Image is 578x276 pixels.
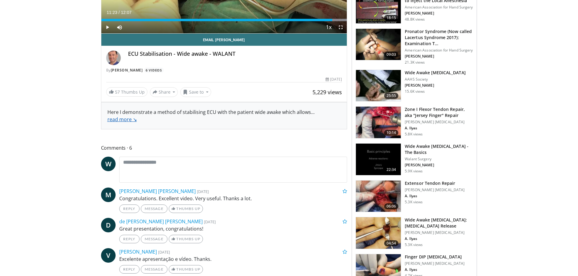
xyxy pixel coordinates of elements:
[384,203,399,209] span: 06:06
[141,235,167,243] a: Message
[101,248,116,263] a: V
[121,10,131,15] span: 12:07
[405,48,473,53] p: American Association for Hand Surgery
[128,51,342,57] h4: ECU Stabilisation - Wide awake - WALANT
[150,87,178,97] button: Share
[107,10,117,15] span: 11:23
[326,77,342,82] div: [DATE]
[169,205,203,213] a: Thumbs Up
[405,132,423,137] p: 5.8K views
[405,267,465,272] p: A. Ilyas
[107,108,341,123] div: Here I demonstrate a method of stabilising ECU with the patient wide awake which allows
[405,217,473,229] h3: Wide Awake [MEDICAL_DATA]: [MEDICAL_DATA] Release
[107,109,315,123] span: ...
[405,106,473,118] h3: Zone I Flexor Tendon Repair, aka "Jersey Finger" Repair
[101,188,116,202] a: M
[356,28,473,65] a: 09:03 Pronator Syndrome (Now called Lacertus Syndrome 2017): Examination T… American Association ...
[119,248,157,255] a: [PERSON_NAME]
[169,265,203,274] a: Thumbs Up
[101,21,113,33] button: Play
[405,28,473,47] h3: Pronator Syndrome (Now called Lacertus Syndrome 2017): Examination T…
[405,70,466,76] h3: Wide Awake [MEDICAL_DATA]
[119,255,347,263] p: Excelente apresentação e vídeo. Thanks.
[141,205,167,213] a: Message
[101,218,116,232] a: D
[384,93,399,99] span: 25:55
[119,188,196,195] a: [PERSON_NAME] [PERSON_NAME]
[101,34,347,46] a: Email [PERSON_NAME]
[405,77,466,82] p: AAHS Society
[356,107,401,138] img: 0d59ad00-c255-429e-9de8-eb2f74552347.150x105_q85_crop-smart_upscale.jpg
[405,126,473,131] p: A. Ilyas
[356,106,473,138] a: 10:14 Zone I Flexor Tendon Repair, aka "Jersey Finger" Repair [PERSON_NAME] [MEDICAL_DATA] A. Ily...
[356,29,401,60] img: ecc38c0f-1cd8-4861-b44a-401a34bcfb2f.150x105_q85_crop-smart_upscale.jpg
[405,83,466,88] p: [PERSON_NAME]
[115,89,120,95] span: 57
[197,189,209,194] small: [DATE]
[204,219,216,224] small: [DATE]
[405,5,473,10] p: American Association for Hand Surgery
[384,240,399,246] span: 04:54
[384,15,399,21] span: 18:15
[141,265,167,274] a: Message
[119,265,140,274] a: Reply
[119,218,203,225] a: de [PERSON_NAME] [PERSON_NAME]
[356,217,401,249] img: 6fb8746a-7892-4bdd-b1cb-690684225af0.150x105_q85_crop-smart_upscale.jpg
[111,68,143,73] a: [PERSON_NAME]
[384,167,399,173] span: 22:34
[356,180,473,212] a: 06:06 Extensor Tendon Repair [PERSON_NAME] [MEDICAL_DATA] A. Ilyas 5.3K views
[113,21,126,33] button: Mute
[405,169,423,174] p: 5.9K views
[405,230,473,235] p: [PERSON_NAME] [MEDICAL_DATA]
[101,19,347,21] div: Progress Bar
[119,195,347,202] p: Congratulations. Excellent video. Very useful. Thanks a lot.
[323,21,335,33] button: Playback Rate
[335,21,347,33] button: Fullscreen
[107,116,137,123] a: read more ↘
[405,11,473,16] p: [PERSON_NAME]
[169,235,203,243] a: Thumbs Up
[405,143,473,155] h3: Wide Awake [MEDICAL_DATA] - The Basics
[405,254,465,260] h3: Finger DIP [MEDICAL_DATA]
[119,235,140,243] a: Reply
[405,120,473,125] p: [PERSON_NAME] [MEDICAL_DATA]
[405,188,465,192] p: [PERSON_NAME] [MEDICAL_DATA]
[405,180,465,186] h3: Extensor Tendon Repair
[356,143,473,175] a: 22:34 Wide Awake [MEDICAL_DATA] - The Basics Walant Surgery [PERSON_NAME] 5.9K views
[405,261,465,266] p: [PERSON_NAME] [MEDICAL_DATA]
[405,17,425,22] p: 48.8K views
[405,194,465,198] p: A. Ilyas
[101,157,116,171] a: W
[384,52,399,58] span: 09:03
[119,205,140,213] a: Reply
[144,68,164,73] a: 6 Videos
[119,225,347,232] p: Great presentation, congratulations!
[180,87,211,97] button: Save to
[405,89,425,94] p: 15.6K views
[356,181,401,212] img: a359e5b1-4ade-484f-8c3c-dd174751a8ce.150x105_q85_crop-smart_upscale.jpg
[405,242,423,247] p: 5.3K views
[405,60,425,65] p: 21.3K views
[356,144,401,175] img: qIT_0vheKpJhggk34xMDoxOjA4MTsiGN.150x105_q85_crop-smart_upscale.jpg
[101,144,347,152] span: Comments 6
[106,87,147,97] a: 57 Thumbs Up
[405,163,473,168] p: [PERSON_NAME]
[405,157,473,161] p: Walant Surgery
[106,51,121,65] img: Avatar
[106,68,342,73] div: By
[405,236,473,241] p: A. Ilyas
[356,217,473,249] a: 04:54 Wide Awake [MEDICAL_DATA]: [MEDICAL_DATA] Release [PERSON_NAME] [MEDICAL_DATA] A. Ilyas 5.3...
[356,70,401,101] img: wide_awake_carpal_tunnel_100008556_2.jpg.150x105_q85_crop-smart_upscale.jpg
[119,10,120,15] span: /
[405,200,423,205] p: 5.3K views
[384,130,399,136] span: 10:14
[356,70,473,102] a: 25:55 Wide Awake [MEDICAL_DATA] AAHS Society [PERSON_NAME] 15.6K views
[313,88,342,96] span: 5,229 views
[158,249,170,255] small: [DATE]
[405,54,473,59] p: [PERSON_NAME]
